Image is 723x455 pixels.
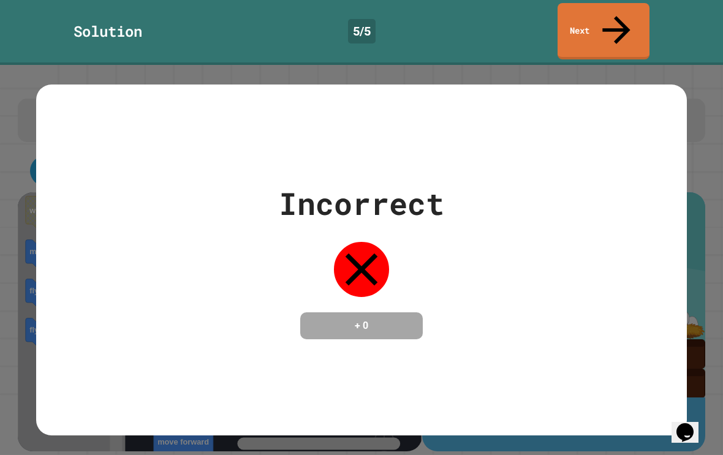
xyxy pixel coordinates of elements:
[558,3,649,59] a: Next
[74,20,142,42] div: Solution
[312,318,411,333] h4: + 0
[279,181,444,227] div: Incorrect
[348,19,376,43] div: 5 / 5
[672,406,711,443] iframe: chat widget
